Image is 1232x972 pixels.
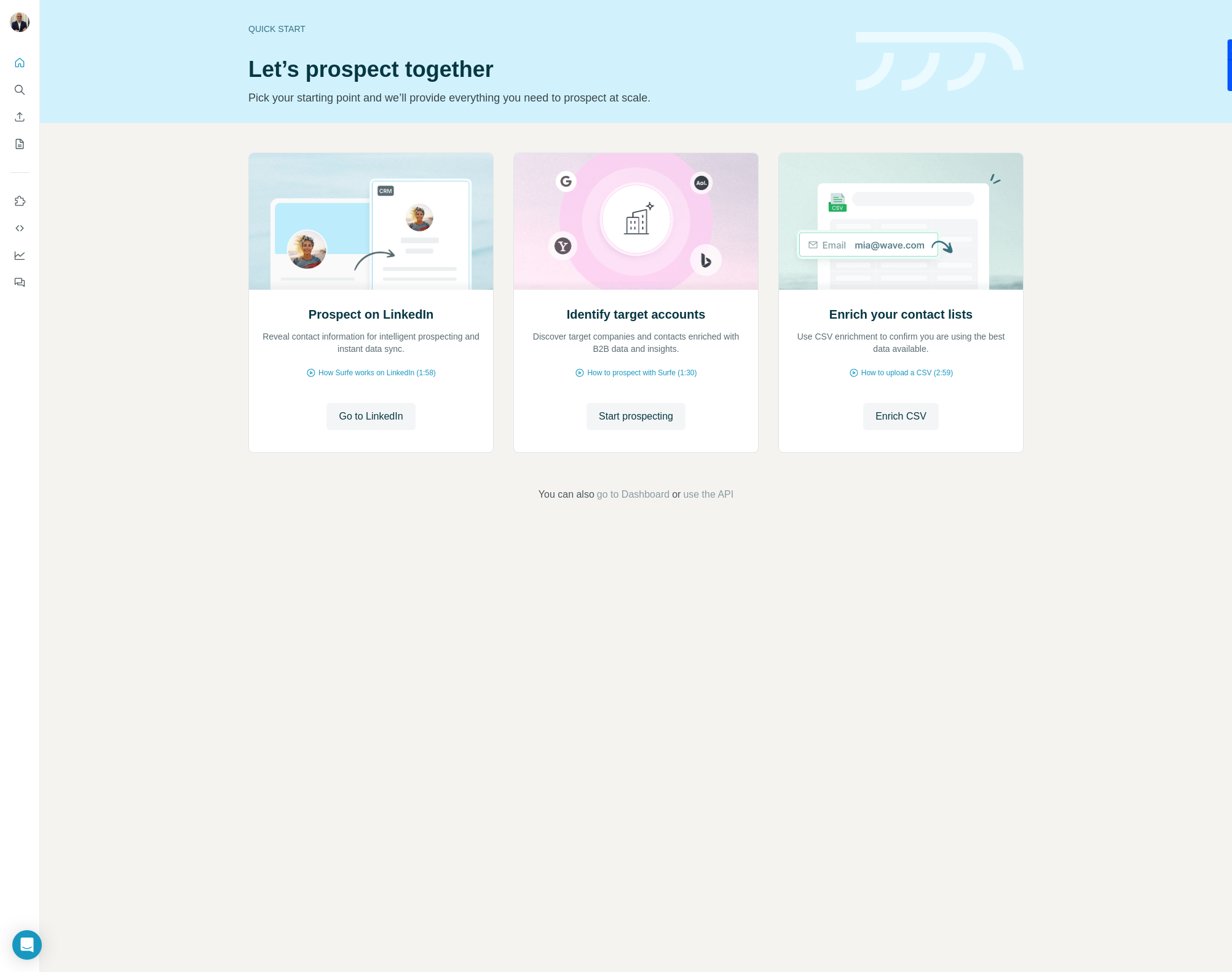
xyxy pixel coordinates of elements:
h1: Let’s prospect together [248,57,841,82]
p: Discover target companies and contacts enriched with B2B data and insights. [526,330,746,355]
span: You can also [539,487,594,502]
button: use the API [683,487,733,502]
span: Enrich CSV [875,409,926,424]
span: or [672,487,681,502]
h2: Prospect on LinkedIn [309,306,433,323]
p: Reveal contact information for intelligent prospecting and instant data sync. [261,330,481,355]
button: Enrich CSV [10,106,30,128]
p: Pick your starting point and we’ll provide everything you need to prospect at scale. [248,89,841,106]
button: Enrich CSV [863,403,939,430]
p: Use CSV enrichment to confirm you are using the best data available. [791,330,1011,355]
button: Use Surfe on LinkedIn [10,190,30,212]
span: Go to LinkedIn [339,409,403,424]
button: Quick start [10,52,30,74]
button: Feedback [10,271,30,293]
h2: Identify target accounts [567,306,706,323]
span: How Surfe works on LinkedIn (1:58) [318,367,436,378]
button: Dashboard [10,244,30,266]
span: How to prospect with Surfe (1:30) [587,367,697,378]
img: Identify target accounts [513,153,759,290]
span: How to upload a CSV (2:59) [861,367,953,378]
button: Use Surfe API [10,217,30,239]
img: Enrich your contact lists [778,153,1024,290]
button: Go to LinkedIn [326,403,415,430]
div: Quick start [248,23,841,35]
span: Start prospecting [599,409,673,424]
button: Search [10,79,30,101]
button: Start prospecting [586,403,685,430]
button: My lists [10,133,30,155]
img: Avatar [10,12,30,32]
img: banner [856,32,1024,92]
button: go to Dashboard [597,487,669,502]
img: Prospect on LinkedIn [248,153,494,290]
div: Open Intercom Messenger [12,930,42,960]
h2: Enrich your contact lists [829,306,973,323]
